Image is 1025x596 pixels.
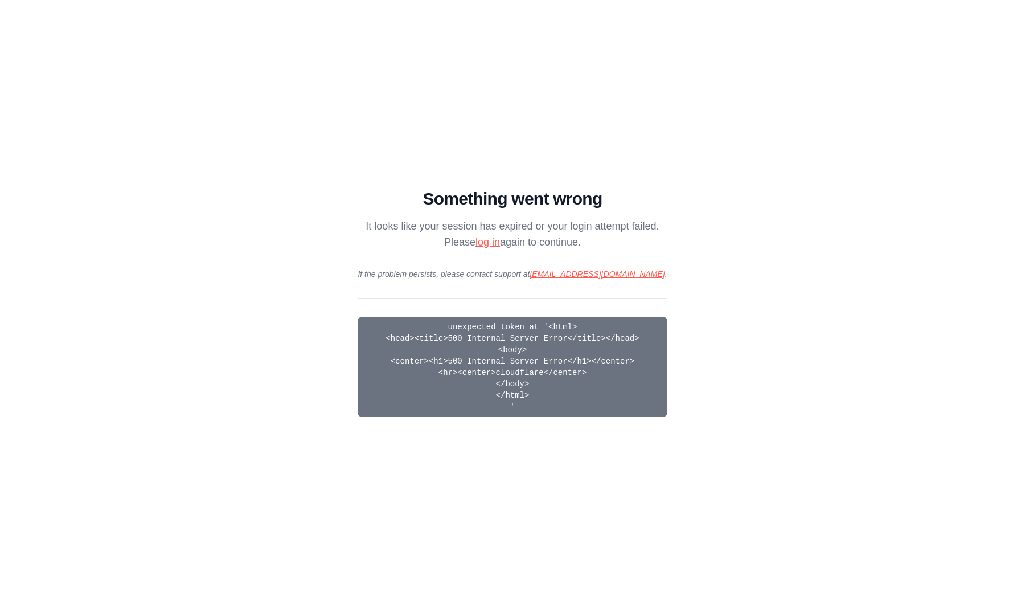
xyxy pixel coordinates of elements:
pre: unexpected token at '<html> <head><title>500 Internal Server Error</title></head> <body> <center>... [358,317,667,417]
a: [EMAIL_ADDRESS][DOMAIN_NAME] [530,270,665,279]
a: log in [475,236,500,248]
p: If the problem persists, please contact support at . [358,268,667,280]
p: It looks like your session has expired or your login attempt failed. [358,218,667,234]
h1: Something went wrong [358,189,667,209]
p: Please again to continue. [358,234,667,250]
